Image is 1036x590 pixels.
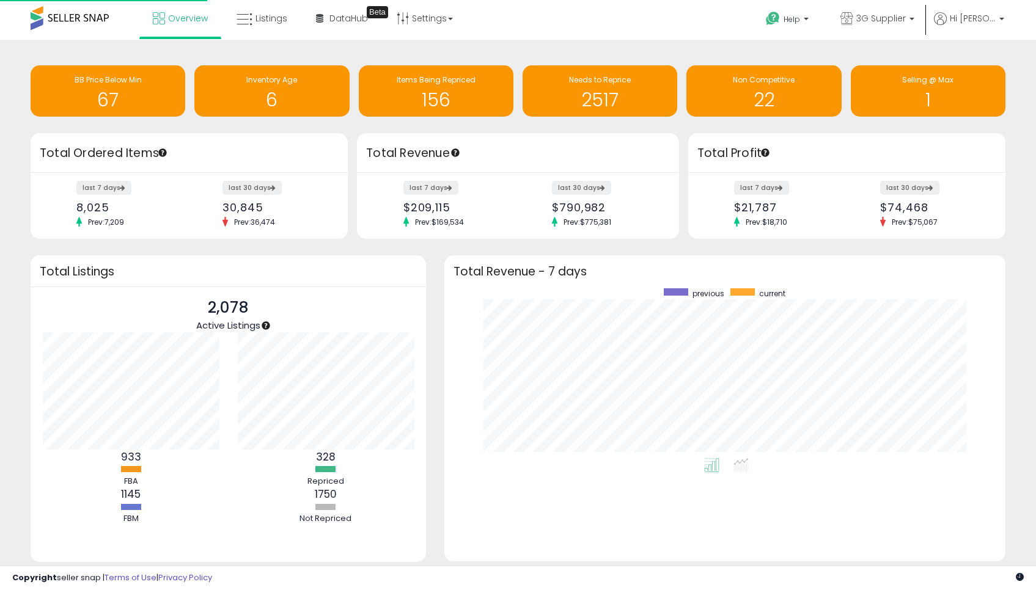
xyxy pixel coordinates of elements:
b: 1750 [315,487,337,501]
div: Tooltip anchor [367,6,388,18]
span: Hi [PERSON_NAME] [950,12,996,24]
a: Inventory Age 6 [194,65,349,117]
h1: 1 [857,90,999,110]
strong: Copyright [12,572,57,583]
h3: Total Profit [697,145,996,162]
div: Tooltip anchor [260,320,271,331]
div: $74,468 [880,201,984,214]
b: 1145 [121,487,141,501]
span: 3G Supplier [856,12,906,24]
span: Prev: $775,381 [557,217,617,227]
div: Not Repriced [289,513,362,525]
span: Inventory Age [246,75,297,85]
span: Listings [255,12,287,24]
h1: 22 [693,90,835,110]
h1: 6 [200,90,343,110]
span: Selling @ Max [902,75,953,85]
i: Get Help [765,11,781,26]
span: Non Competitive [733,75,795,85]
h1: 156 [365,90,507,110]
a: Terms of Use [105,572,156,583]
div: FBA [94,476,167,487]
div: $790,982 [552,201,658,214]
h1: 67 [37,90,179,110]
a: BB Price Below Min 67 [31,65,185,117]
h3: Total Revenue [366,145,670,162]
div: Repriced [289,476,362,487]
div: Tooltip anchor [157,147,168,158]
span: Items Being Repriced [397,75,476,85]
label: last 30 days [222,181,282,195]
a: Privacy Policy [158,572,212,583]
label: last 30 days [552,181,611,195]
span: Prev: 7,209 [82,217,130,227]
span: BB Price Below Min [75,75,142,85]
span: Prev: $75,067 [886,217,944,227]
b: 328 [316,450,336,464]
h1: 2517 [529,90,671,110]
p: 2,078 [196,296,260,319]
a: Help [756,2,821,40]
span: Prev: $18,710 [740,217,793,227]
div: Tooltip anchor [450,147,461,158]
div: 8,025 [76,201,180,214]
div: Tooltip anchor [760,147,771,158]
a: Non Competitive 22 [686,65,841,117]
span: Active Listings [196,319,260,332]
a: Hi [PERSON_NAME] [934,12,1004,40]
span: Prev: $169,534 [409,217,470,227]
span: Needs to Reprice [569,75,631,85]
a: Selling @ Max 1 [851,65,1005,117]
span: Overview [168,12,208,24]
h3: Total Ordered Items [40,145,339,162]
span: Prev: 36,474 [228,217,281,227]
div: $209,115 [403,201,509,214]
label: last 7 days [734,181,789,195]
div: 30,845 [222,201,326,214]
a: Needs to Reprice 2517 [523,65,677,117]
h3: Total Listings [40,267,417,276]
span: previous [693,288,724,299]
h3: Total Revenue - 7 days [454,267,996,276]
div: $21,787 [734,201,838,214]
span: Help [784,14,800,24]
label: last 7 days [403,181,458,195]
span: DataHub [329,12,368,24]
label: last 30 days [880,181,939,195]
span: current [759,288,785,299]
label: last 7 days [76,181,131,195]
b: 933 [121,450,141,464]
div: seller snap | | [12,572,212,584]
div: FBM [94,513,167,525]
a: Items Being Repriced 156 [359,65,513,117]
